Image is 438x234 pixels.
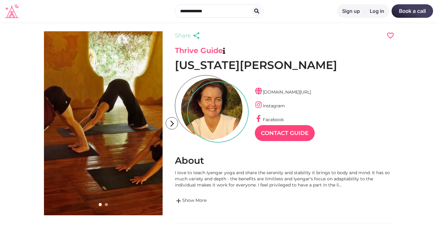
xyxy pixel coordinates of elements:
[392,4,433,18] a: Book a call
[166,117,178,130] i: arrow_forward_ios
[255,103,285,109] a: Instagram
[175,155,394,167] h2: About
[255,89,311,95] a: [DOMAIN_NAME][URL]
[175,31,202,40] a: Share
[175,31,191,40] span: Share
[365,4,389,18] a: Log in
[175,197,394,205] a: addShow More
[255,117,284,122] a: Facebook
[175,170,394,188] div: I love to teach Iyengar yoga and share the serenity and stability it brings to body and mind. It ...
[175,58,394,72] h1: [US_STATE][PERSON_NAME]
[175,46,394,55] h3: Thrive Guide
[255,125,315,141] a: Contact Guide
[337,4,365,18] a: Sign up
[175,197,182,205] span: add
